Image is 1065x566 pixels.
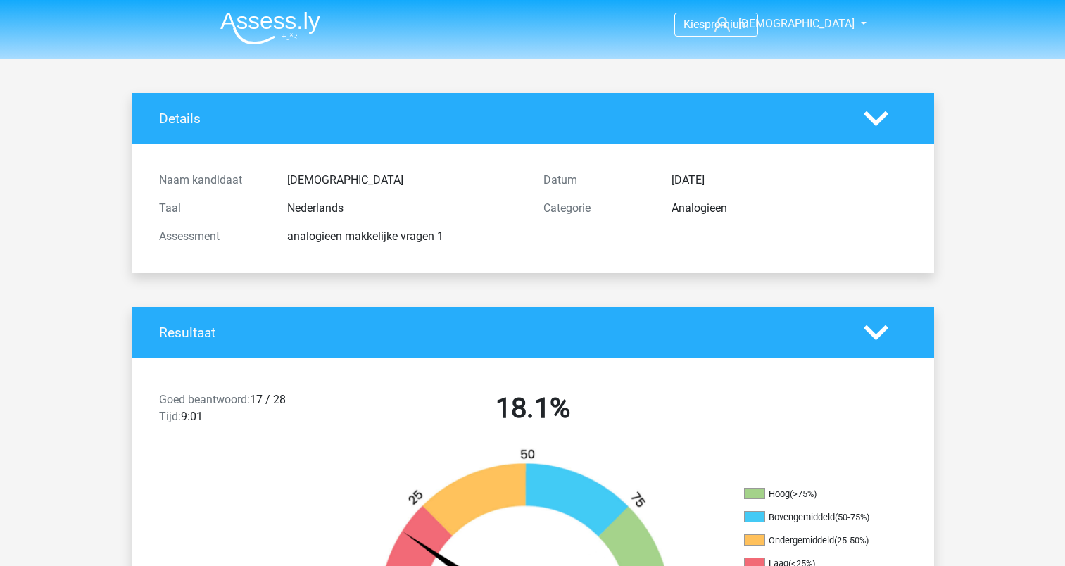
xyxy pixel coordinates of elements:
h4: Resultaat [159,325,843,341]
div: [DEMOGRAPHIC_DATA] [277,172,533,189]
li: Hoog [744,488,885,501]
span: Kies [683,18,705,31]
div: analogieen makkelijke vragen 1 [277,228,533,245]
div: Assessment [149,228,277,245]
div: (25-50%) [834,535,869,546]
img: Assessly [220,11,320,44]
div: Taal [149,200,277,217]
h4: Details [159,111,843,127]
span: Tijd: [159,410,181,423]
span: [DEMOGRAPHIC_DATA] [738,17,855,30]
a: Kiespremium [675,15,757,34]
div: Datum [533,172,661,189]
span: premium [705,18,749,31]
a: [DEMOGRAPHIC_DATA] [709,15,856,32]
div: Analogieen [661,200,917,217]
div: 17 / 28 9:01 [149,391,341,431]
li: Ondergemiddeld [744,534,885,547]
span: Goed beantwoord: [159,393,250,406]
div: Naam kandidaat [149,172,277,189]
div: Nederlands [277,200,533,217]
div: Categorie [533,200,661,217]
li: Bovengemiddeld [744,511,885,524]
div: (50-75%) [835,512,869,522]
div: (>75%) [790,489,817,499]
div: [DATE] [661,172,917,189]
h2: 18.1% [351,391,714,425]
